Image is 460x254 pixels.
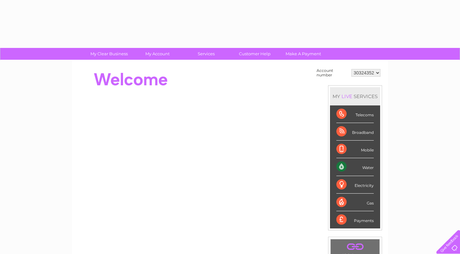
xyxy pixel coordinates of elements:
div: Mobile [336,141,374,158]
a: My Clear Business [83,48,135,60]
div: Telecoms [336,105,374,123]
a: My Account [131,48,184,60]
div: Payments [336,211,374,228]
div: Gas [336,194,374,211]
div: LIVE [340,93,354,99]
div: Electricity [336,176,374,194]
a: . [332,241,378,252]
div: Water [336,158,374,176]
td: Account number [315,67,350,79]
a: Customer Help [228,48,281,60]
div: MY SERVICES [330,87,380,105]
a: Make A Payment [277,48,330,60]
a: Services [180,48,233,60]
div: Broadband [336,123,374,141]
